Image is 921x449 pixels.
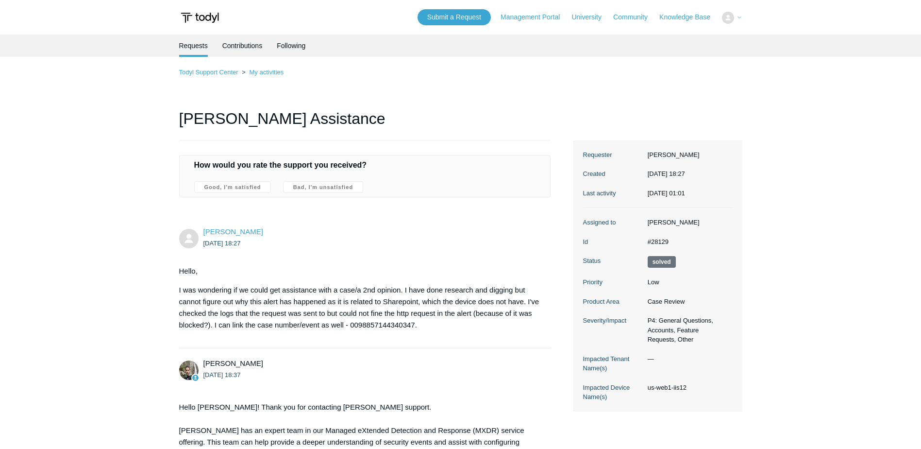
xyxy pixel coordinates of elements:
dt: Product Area [583,297,643,307]
span: Rick Sunwoo [203,227,263,236]
p: Hello, [179,265,541,277]
a: Contributions [222,35,263,57]
dt: Requester [583,150,643,160]
label: Good, I'm satisfied [194,181,271,193]
time: 2025-09-24T01:01:55+00:00 [648,190,685,197]
h4: How would you rate the support you received? [194,159,536,171]
li: My activities [240,69,284,76]
dt: Last activity [583,189,643,198]
a: [PERSON_NAME] [203,227,263,236]
dd: Low [643,277,733,287]
dd: [PERSON_NAME] [643,150,733,160]
a: Following [277,35,305,57]
p: I was wondering if we could get assistance with a case/a 2nd opinion. I have done research and di... [179,284,541,331]
dt: Id [583,237,643,247]
a: Knowledge Base [659,12,720,22]
dt: Priority [583,277,643,287]
dd: us-web1-iis12 [643,383,733,393]
dd: — [643,354,733,364]
time: 2025-09-15T18:37:27Z [203,371,241,379]
dt: Created [583,169,643,179]
span: Michael Tjader [203,359,263,367]
li: Todyl Support Center [179,69,240,76]
a: University [571,12,611,22]
dt: Severity/Impact [583,316,643,326]
time: 2025-09-15T18:27:23+00:00 [648,170,685,177]
dd: P4: General Questions, Accounts, Feature Requests, Other [643,316,733,345]
dd: #28129 [643,237,733,247]
time: 2025-09-15T18:27:23Z [203,240,241,247]
a: Community [613,12,657,22]
h1: [PERSON_NAME] Assistance [179,107,551,140]
label: Bad, I'm unsatisfied [283,181,363,193]
a: Todyl Support Center [179,69,238,76]
dd: Case Review [643,297,733,307]
dt: Assigned to [583,218,643,227]
dt: Status [583,256,643,266]
img: Todyl Support Center Help Center home page [179,9,220,27]
dd: [PERSON_NAME] [643,218,733,227]
a: My activities [249,69,284,76]
dt: Impacted Device Name(s) [583,383,643,402]
a: Submit a Request [418,9,491,25]
dt: Impacted Tenant Name(s) [583,354,643,373]
span: This request has been solved [648,256,676,268]
a: Management Portal [501,12,569,22]
li: Requests [179,35,208,57]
